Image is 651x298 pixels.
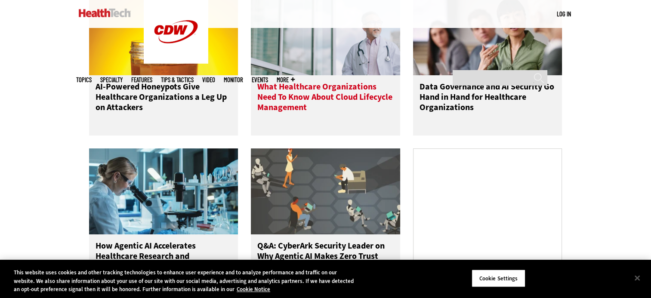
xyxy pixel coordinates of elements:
[420,82,556,116] h3: Data Governance and AI Security Go Hand in Hand for Healthcare Organizations
[100,77,123,83] span: Specialty
[89,148,238,234] img: scientist looks through microscope in lab
[224,77,243,83] a: MonITor
[257,82,394,116] h3: What Healthcare Organizations Need To Know About Cloud Lifecycle Management
[161,77,194,83] a: Tips & Tactics
[257,241,394,275] h3: Q&A: CyberArk Security Leader on Why Agentic AI Makes Zero Trust More Important Than Ever
[96,241,232,275] h3: How Agentic AI Accelerates Healthcare Research and Innovation
[251,148,400,295] a: Group of humans and robots accessing a network Q&A: CyberArk Security Leader on Why Agentic AI Ma...
[557,9,571,18] div: User menu
[237,286,270,293] a: More information about your privacy
[14,268,358,294] div: This website uses cookies and other tracking technologies to enhance user experience and to analy...
[557,10,571,18] a: Log in
[252,77,268,83] a: Events
[251,148,400,234] img: Group of humans and robots accessing a network
[628,268,647,287] button: Close
[96,82,232,116] h3: AI-Powered Honeypots Give Healthcare Organizations a Leg Up on Attackers
[89,148,238,295] a: scientist looks through microscope in lab How Agentic AI Accelerates Healthcare Research and Inno...
[423,167,552,274] iframe: advertisement
[472,269,525,287] button: Cookie Settings
[144,57,208,66] a: CDW
[202,77,215,83] a: Video
[79,9,131,17] img: Home
[277,77,295,83] span: More
[131,77,152,83] a: Features
[76,77,92,83] span: Topics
